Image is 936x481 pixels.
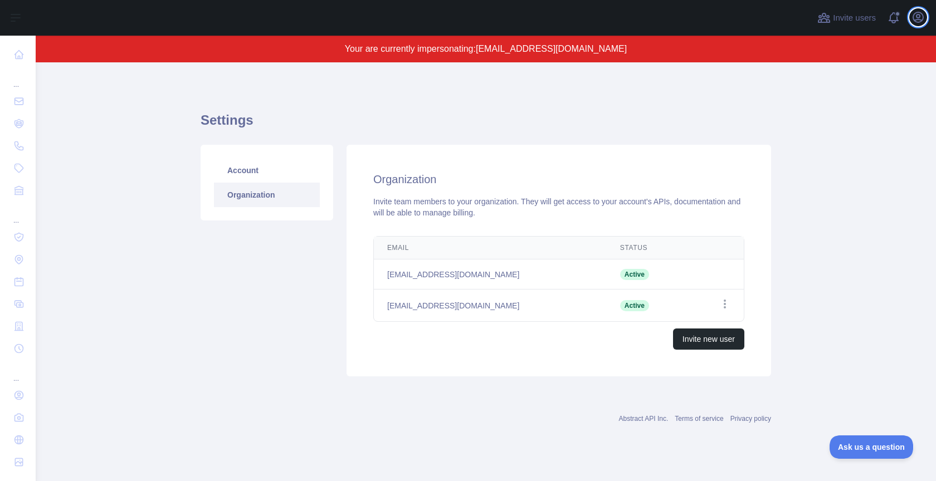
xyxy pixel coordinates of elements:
a: Abstract API Inc. [619,415,669,423]
span: Invite users [833,12,876,24]
div: Invite team members to your organization. They will get access to your account's APIs, documentat... [373,196,744,218]
h1: Settings [201,111,771,138]
span: [EMAIL_ADDRESS][DOMAIN_NAME] [476,44,627,53]
th: Status [607,237,689,259]
div: ... [9,361,27,383]
div: ... [9,203,27,225]
a: Organization [214,183,320,207]
td: [EMAIL_ADDRESS][DOMAIN_NAME] [374,289,607,322]
iframe: Toggle Customer Support [830,435,914,459]
button: Invite new user [673,328,744,350]
div: ... [9,67,27,89]
a: Account [214,158,320,183]
th: Email [374,237,607,259]
h2: Organization [373,171,744,187]
td: [EMAIL_ADDRESS][DOMAIN_NAME] [374,259,607,289]
a: Terms of service [675,415,723,423]
span: Your are currently impersonating: [345,44,476,53]
span: Active [620,300,649,311]
span: Active [620,269,649,280]
a: Privacy policy [730,415,771,423]
button: Invite users [815,9,878,27]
